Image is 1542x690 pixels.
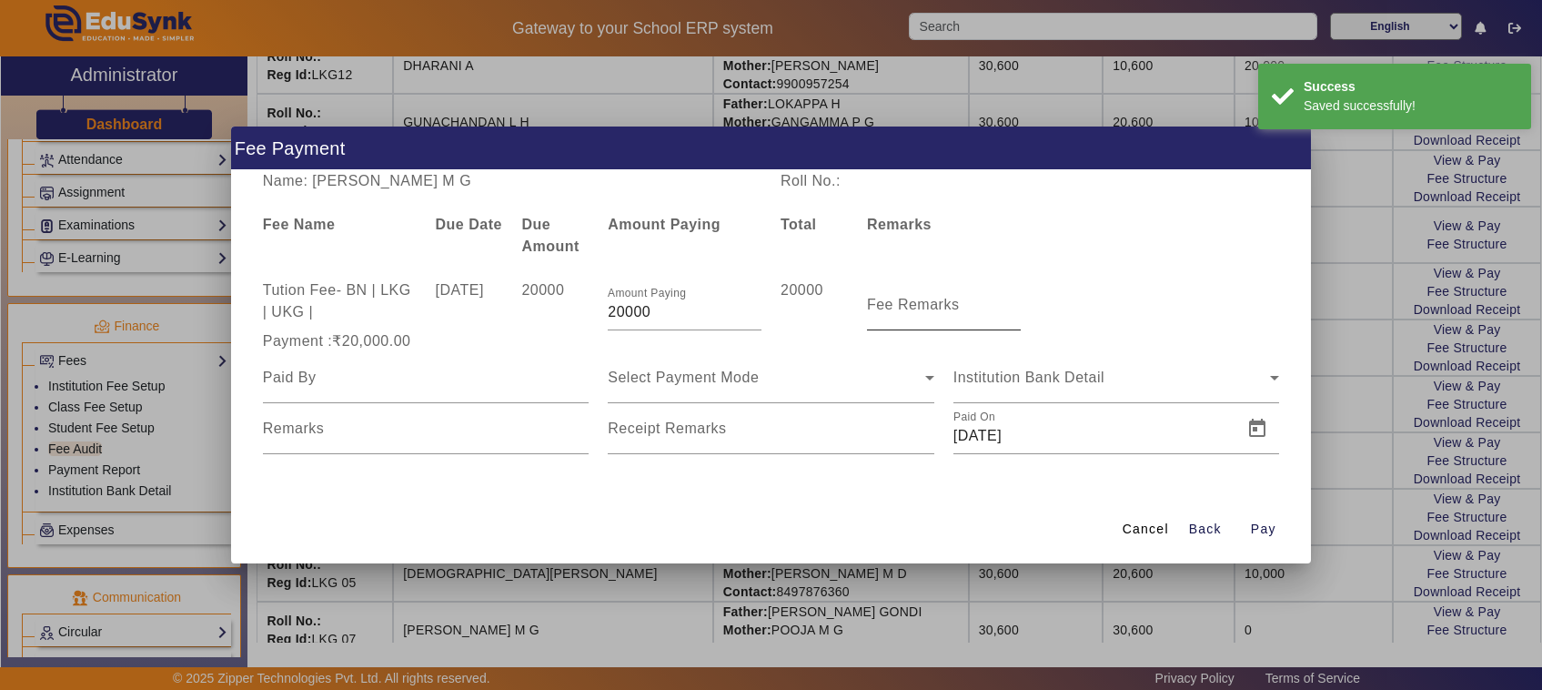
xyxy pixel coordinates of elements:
[1115,512,1176,545] button: Cancel
[608,301,761,323] input: Amount Paying
[771,170,1031,192] div: Roll No.:
[1235,512,1293,545] button: Pay
[867,217,932,232] b: Remarks
[1189,520,1222,539] span: Back
[1304,96,1517,116] div: Saved successfully!
[263,367,590,389] input: Paid By
[1235,407,1279,451] button: Open calendar
[1123,520,1169,539] span: Cancel
[231,127,1311,169] h1: Fee Payment
[426,279,512,330] div: [DATE]
[953,370,1104,385] span: Institution Bank Detail
[1251,520,1276,539] span: Pay
[608,217,721,232] b: Amount Paying
[521,282,564,298] span: 20000
[253,279,426,330] div: Tution Fee - BN | LKG | UKG |
[608,288,686,299] mat-label: Amount Paying
[263,425,590,447] input: Remarks
[608,370,759,385] span: Select Payment Mode
[1304,77,1517,96] div: Success
[867,297,960,312] mat-label: Fee Remarks
[953,411,995,423] mat-label: Paid On
[263,217,336,232] b: Fee Name
[608,421,726,436] mat-label: Receipt Remarks
[263,421,325,436] mat-label: Remarks
[953,425,1233,447] input: Paid On
[253,330,599,352] div: Payment :₹20,000.00
[521,217,579,254] b: Due Amount
[771,279,858,330] div: 20000
[436,217,502,232] b: Due Date
[1176,512,1235,545] button: Back
[781,217,817,232] b: Total
[253,170,771,192] div: Name: [PERSON_NAME] M G
[608,425,934,447] input: Receipt Remarks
